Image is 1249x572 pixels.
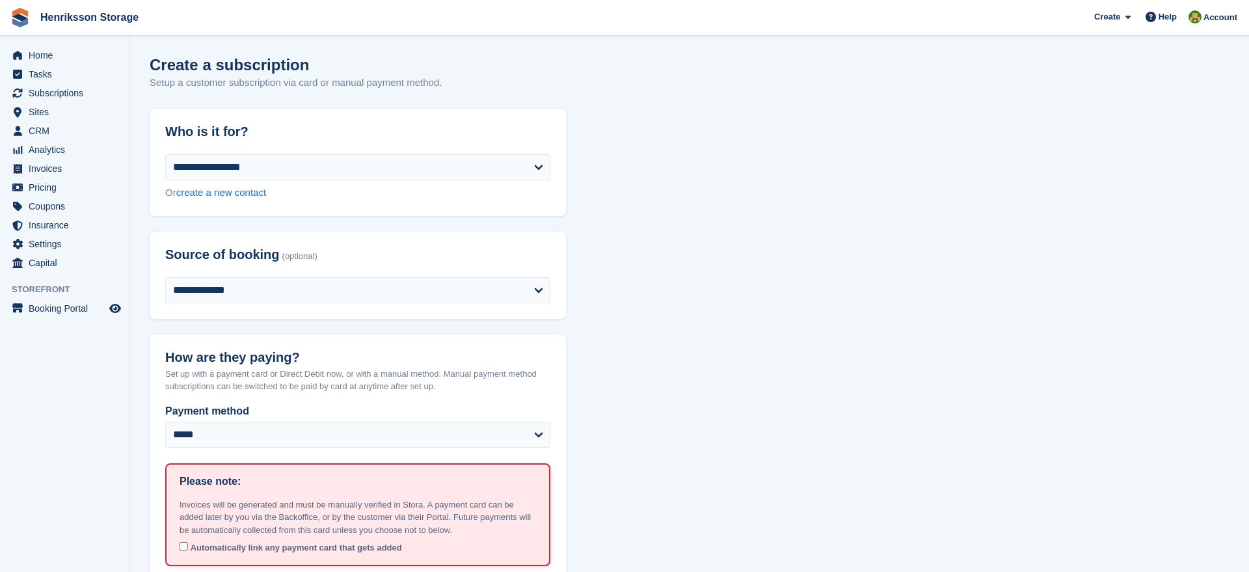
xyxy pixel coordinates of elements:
[1159,10,1177,23] span: Help
[165,185,550,200] div: Or
[7,84,123,102] a: menu
[7,197,123,215] a: menu
[29,216,107,234] span: Insurance
[29,65,107,83] span: Tasks
[150,56,309,74] h1: Create a subscription
[7,141,123,159] a: menu
[29,159,107,178] span: Invoices
[7,235,123,253] a: menu
[7,299,123,318] a: menu
[29,197,107,215] span: Coupons
[29,254,107,272] span: Capital
[7,178,123,197] a: menu
[7,254,123,272] a: menu
[29,46,107,64] span: Home
[7,216,123,234] a: menu
[176,187,266,198] a: create a new contact
[165,403,550,419] label: Payment method
[7,65,123,83] a: menu
[29,178,107,197] span: Pricing
[29,84,107,102] span: Subscriptions
[12,283,129,296] span: Storefront
[165,350,550,365] h2: How are they paying?
[29,235,107,253] span: Settings
[1189,10,1202,23] img: Mikael Holmström
[7,103,123,121] a: menu
[1203,11,1237,24] span: Account
[180,474,241,489] h1: Please note:
[7,46,123,64] a: menu
[282,252,317,262] span: (optional)
[165,124,550,139] h2: Who is it for?
[165,368,550,393] p: Set up with a payment card or Direct Debit now, or with a manual method. Manual payment method su...
[165,247,280,262] span: Source of booking
[35,7,144,28] a: Henriksson Storage
[7,159,123,178] a: menu
[180,498,536,537] p: Invoices will be generated and must be manually verified in Stora. A payment card can be added la...
[150,75,442,90] p: Setup a customer subscription via card or manual payment method.
[191,543,402,552] span: Automatically link any payment card that gets added
[1094,10,1120,23] span: Create
[29,122,107,140] span: CRM
[29,103,107,121] span: Sites
[7,122,123,140] a: menu
[29,141,107,159] span: Analytics
[107,301,123,316] a: Preview store
[29,299,107,318] span: Booking Portal
[10,8,30,27] img: stora-icon-8386f47178a22dfd0bd8f6a31ec36ba5ce8667c1dd55bd0f319d3a0aa187defe.svg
